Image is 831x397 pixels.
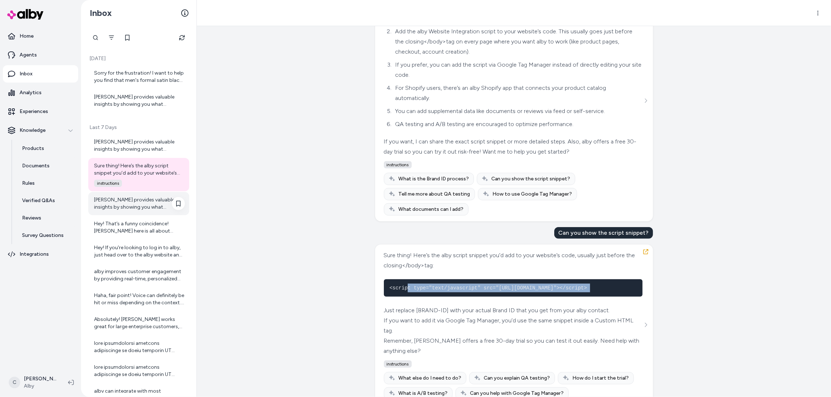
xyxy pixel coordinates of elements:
[94,316,185,330] div: Absolutely! [PERSON_NAME] works great for large enterprise customers, including Fortune 500 compa...
[20,51,37,59] p: Agents
[395,60,643,80] div: If you prefer, you can add the script via Google Tag Manager instead of directly editing your sit...
[15,157,78,175] a: Documents
[395,106,643,116] div: You can add supplemental data like documents or reviews via feed or self-service.
[94,138,185,153] div: [PERSON_NAME] provides valuable insights by showing you what questions your customers are asking....
[15,227,78,244] a: Survey Questions
[94,292,185,306] div: Haha, fair point! Voice can definitely be hit or miss depending on the context. [PERSON_NAME]’s a...
[24,375,56,383] p: [PERSON_NAME]
[573,375,629,382] span: How do I start the trial?
[88,240,189,263] a: Hey! If you're looking to log in to alby, just head over to the alby website and click on the log...
[20,89,42,96] p: Analytics
[15,175,78,192] a: Rules
[492,175,571,183] span: Can you show the script snippet?
[389,285,587,291] code: <script type="text/javascript" src="[URL][DOMAIN_NAME]"></script>
[15,192,78,209] a: Verified Q&As
[22,214,41,222] p: Reviews
[395,26,643,57] div: Add the alby Website Integration script to your website’s code. This usually goes just before the...
[20,251,49,258] p: Integrations
[20,127,46,134] p: Knowledge
[384,305,643,315] div: Just replace [BRAND-ID] with your actual Brand ID that you get from your alby contact.
[20,70,33,78] p: Inbox
[9,377,20,388] span: C
[384,250,643,271] div: Sure thing! Here’s the alby script snippet you’d add to your website’s code, usually just before ...
[15,140,78,157] a: Products
[7,9,43,20] img: alby Logo
[384,336,643,356] div: Remember, [PERSON_NAME] offers a free 30-day trial so you can test it out easily. Need help with ...
[88,359,189,383] a: lore ipsumdolorsi ametcons adipiscinge se doeiu temporin UT laboreetdo ma aliquaenim adm veniamq ...
[88,124,189,131] p: Last 7 Days
[3,122,78,139] button: Knowledge
[384,137,643,157] div: If you want, I can share the exact script snippet or more detailed steps. Also, alby offers a fre...
[641,96,650,105] button: See more
[94,340,185,354] div: lore ipsumdolorsi ametcons adipiscinge se doeiu temporin UT laboreetdo ma aliquaenim adm veniamq ...
[88,65,189,88] a: Sorry for the frustration! I want to help you find that men's formal satin black dress shirt with...
[94,268,185,283] div: alby improves customer engagement by providing real-time, personalized answers to customers' ques...
[22,162,50,170] p: Documents
[395,83,643,103] div: For Shopify users, there’s an alby Shopify app that connects your product catalog automatically.
[94,364,185,378] div: lore ipsumdolorsi ametcons adipiscinge se doeiu temporin UT laboreetdo ma aliquaenim adm veniamq ...
[641,321,650,329] button: See more
[20,33,34,40] p: Home
[384,315,643,336] div: If you want to add it via Google Tag Manager, you’d use the same snippet inside a Custom HTML tag.
[104,30,119,45] button: Filter
[94,180,122,187] span: instructions
[399,375,462,382] span: What else do I need to do?
[470,390,564,397] span: Can you help with Google Tag Manager?
[88,335,189,359] a: lore ipsumdolorsi ametcons adipiscinge se doeiu temporin UT laboreetdo ma aliquaenim adm veniamq ...
[384,360,412,368] span: instructions
[484,375,550,382] span: Can you explain QA testing?
[395,119,643,129] div: QA testing and A/B testing are encouraged to optimize performance.
[20,108,48,115] p: Experiences
[3,65,78,83] a: Inbox
[384,161,412,168] span: instructions
[22,145,44,152] p: Products
[3,46,78,64] a: Agents
[22,197,55,204] p: Verified Q&As
[24,383,56,390] span: Alby
[90,8,112,18] h2: Inbox
[94,162,185,177] div: Sure thing! Here’s the alby script snippet you’d add to your website’s code, usually just before ...
[88,55,189,62] p: [DATE]
[22,180,35,187] p: Rules
[94,93,185,108] div: [PERSON_NAME] provides valuable insights by showing you what questions your customers are asking....
[3,84,78,101] a: Analytics
[15,209,78,227] a: Reviews
[94,244,185,259] div: Hey! If you're looking to log in to alby, just head over to the alby website and click on the log...
[88,158,189,191] a: Sure thing! Here’s the alby script snippet you’d add to your website’s code, usually just before ...
[88,288,189,311] a: Haha, fair point! Voice can definitely be hit or miss depending on the context. [PERSON_NAME]’s a...
[399,191,470,198] span: Tell me more about QA testing
[88,264,189,287] a: alby improves customer engagement by providing real-time, personalized answers to customers' ques...
[94,196,185,211] div: [PERSON_NAME] provides valuable insights by showing you what questions your customers are asking....
[399,390,448,397] span: What is A/B testing?
[88,192,189,215] a: [PERSON_NAME] provides valuable insights by showing you what questions your customers are asking....
[399,206,464,213] span: What documents can I add?
[88,312,189,335] a: Absolutely! [PERSON_NAME] works great for large enterprise customers, including Fortune 500 compa...
[399,175,469,183] span: What is the Brand ID process?
[88,134,189,157] a: [PERSON_NAME] provides valuable insights by showing you what questions your customers are asking....
[175,30,189,45] button: Refresh
[3,246,78,263] a: Integrations
[3,28,78,45] a: Home
[493,191,572,198] span: How to use Google Tag Manager?
[94,70,185,84] div: Sorry for the frustration! I want to help you find that men's formal satin black dress shirt with...
[88,89,189,112] a: [PERSON_NAME] provides valuable insights by showing you what questions your customers are asking....
[94,220,185,235] div: Hey! That’s a funny coincidence! [PERSON_NAME] here is all about making AI shopping assistants fo...
[3,103,78,120] a: Experiences
[554,227,653,239] div: Can you show the script snippet?
[88,216,189,239] a: Hey! That’s a funny coincidence! [PERSON_NAME] here is all about making AI shopping assistants fo...
[22,232,64,239] p: Survey Questions
[4,371,62,394] button: C[PERSON_NAME]Alby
